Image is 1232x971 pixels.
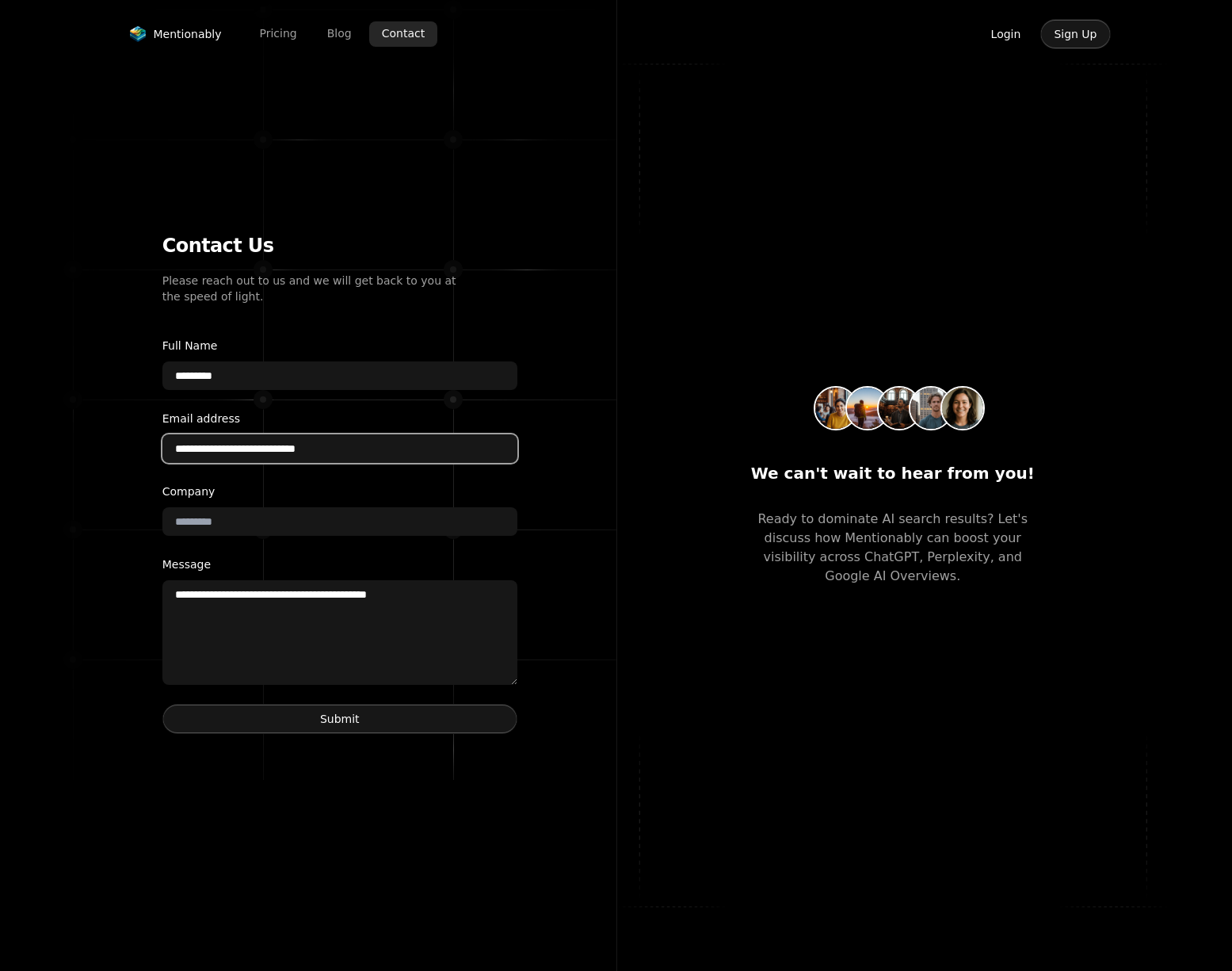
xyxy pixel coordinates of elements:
[940,386,985,430] img: Emily Davis
[122,23,228,45] a: Mentionably
[162,482,517,501] label: Company
[162,409,517,428] label: Email address
[877,386,921,430] img: Jane Smith
[247,21,310,46] a: Pricing
[369,21,437,46] a: Contact
[162,336,517,355] label: Full Name
[741,510,1045,586] p: Ready to dominate AI search results? Let's discuss how Mentionably can boost your visibility acro...
[741,462,1045,484] p: We can't wait to hear from you!
[315,21,364,46] a: Blog
[845,386,890,430] img: Robert Johnson
[814,386,858,430] img: John Doe
[978,19,1035,49] button: Login
[154,26,222,42] span: Mentionably
[162,273,467,304] p: Please reach out to us and we will get back to you at the speed of light.
[1040,19,1110,49] button: Sign Up
[162,555,517,574] label: Message
[162,704,517,734] button: Submit
[128,26,147,42] img: Mentionably logo
[909,386,953,430] img: Grant Singleton
[162,231,517,260] h1: Contact Us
